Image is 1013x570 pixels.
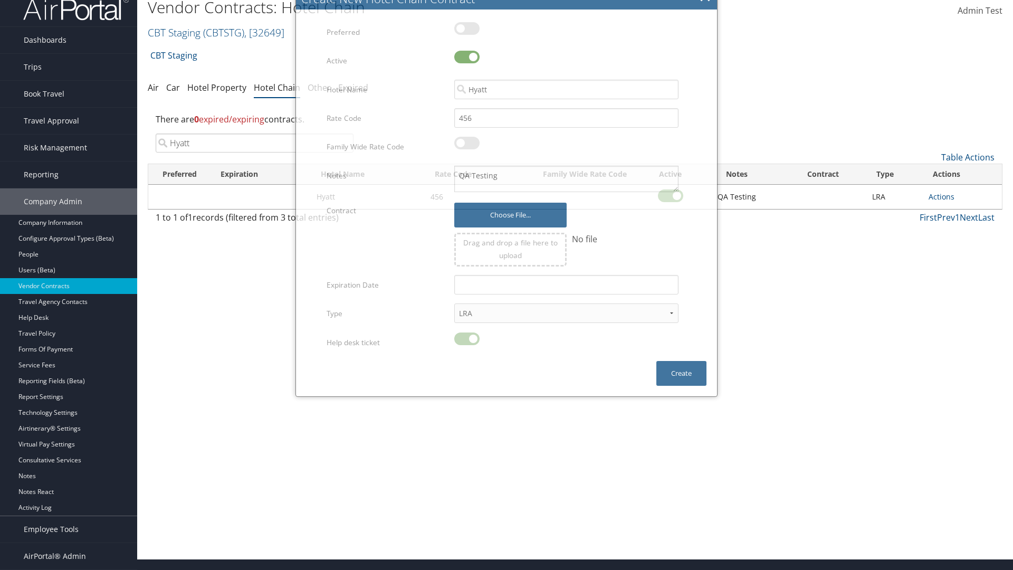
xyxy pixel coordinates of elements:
a: Actions [929,192,954,202]
div: There are contracts. [148,105,1002,134]
a: 1 [955,212,960,223]
label: Hotel Name [327,80,446,100]
input: Search [156,134,353,153]
span: Reporting [24,161,59,188]
label: Expiration Date [327,275,446,295]
a: CBT Staging [148,25,284,40]
span: Book Travel [24,81,64,107]
span: No file [572,233,597,245]
span: QA Testing [718,192,756,202]
label: Type [327,303,446,324]
th: Type: activate to sort column ascending [867,164,923,185]
span: Employee Tools [24,516,79,543]
th: Expiration: activate to sort column ascending [211,164,311,185]
a: Hotel Chain [254,82,300,93]
label: Active [327,51,446,71]
a: Next [960,212,978,223]
span: Travel Approval [24,108,79,134]
span: Company Admin [24,188,82,215]
label: Contract [327,201,446,221]
a: First [920,212,937,223]
a: Last [978,212,995,223]
label: Notes [327,166,446,186]
a: Car [166,82,180,93]
span: Trips [24,54,42,80]
span: Admin Test [958,5,1002,16]
td: LRA [867,185,923,209]
th: Preferred: activate to sort column ascending [148,164,211,185]
th: Actions [923,164,1002,185]
a: Air [148,82,159,93]
strong: 0 [194,113,199,125]
a: Hotel Property [187,82,246,93]
th: Notes: activate to sort column ascending [695,164,779,185]
span: Drag and drop a file here to upload [463,237,558,260]
div: 1 to 1 of records (filtered from 3 total entries) [156,211,353,229]
span: Risk Management [24,135,87,161]
label: Family Wide Rate Code [327,137,446,157]
button: Create [656,361,706,386]
span: ( CBTSTG ) [203,25,244,40]
label: Help desk ticket [327,332,446,353]
a: CBT Staging [150,45,197,66]
label: Preferred [327,22,446,42]
span: 1 [188,212,193,223]
a: Table Actions [941,151,995,163]
span: AirPortal® Admin [24,543,86,569]
a: Prev [937,212,955,223]
th: Contract: activate to sort column ascending [779,164,866,185]
label: Rate Code [327,108,446,128]
span: expired/expiring [194,113,264,125]
span: , [ 32649 ] [244,25,284,40]
span: Dashboards [24,27,66,53]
